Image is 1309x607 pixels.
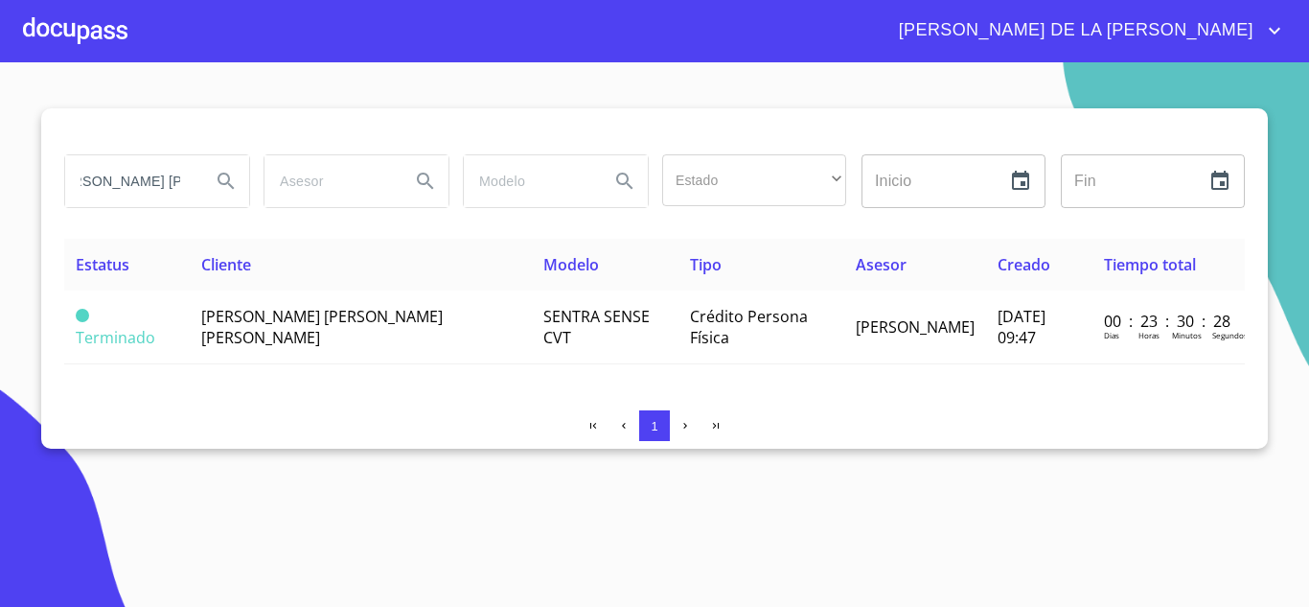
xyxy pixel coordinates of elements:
[856,316,975,338] span: [PERSON_NAME]
[464,155,594,207] input: search
[201,254,251,275] span: Cliente
[1138,330,1160,340] p: Horas
[1104,330,1119,340] p: Dias
[690,306,808,348] span: Crédito Persona Física
[651,419,657,433] span: 1
[1172,330,1202,340] p: Minutos
[998,306,1045,348] span: [DATE] 09:47
[856,254,907,275] span: Asesor
[1104,311,1233,332] p: 00 : 23 : 30 : 28
[639,410,670,441] button: 1
[203,158,249,204] button: Search
[884,15,1263,46] span: [PERSON_NAME] DE LA [PERSON_NAME]
[998,254,1050,275] span: Creado
[602,158,648,204] button: Search
[76,327,155,348] span: Terminado
[201,306,443,348] span: [PERSON_NAME] [PERSON_NAME] [PERSON_NAME]
[543,254,599,275] span: Modelo
[1212,330,1248,340] p: Segundos
[1104,254,1196,275] span: Tiempo total
[884,15,1286,46] button: account of current user
[264,155,395,207] input: search
[402,158,448,204] button: Search
[662,154,846,206] div: ​
[690,254,722,275] span: Tipo
[76,309,89,322] span: Terminado
[76,254,129,275] span: Estatus
[543,306,650,348] span: SENTRA SENSE CVT
[65,155,195,207] input: search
